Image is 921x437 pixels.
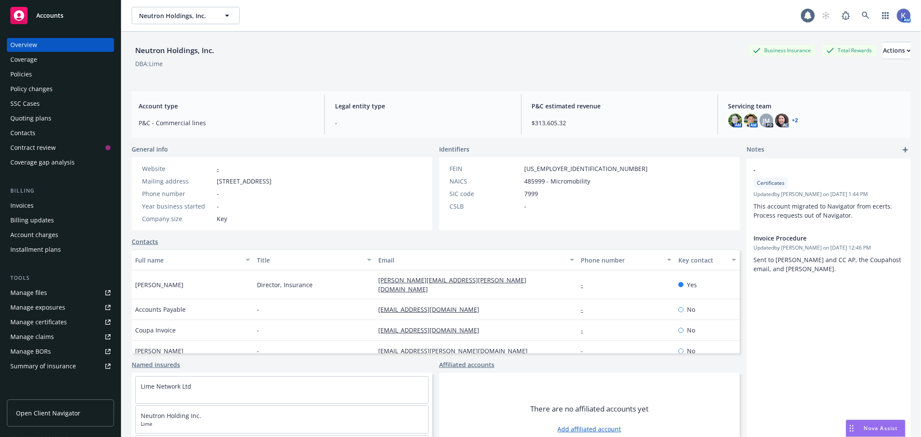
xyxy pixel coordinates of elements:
[687,326,695,335] span: No
[897,9,911,22] img: photo
[132,250,253,270] button: Full name
[36,12,63,19] span: Accounts
[135,280,184,289] span: [PERSON_NAME]
[558,424,621,434] a: Add affiliated account
[581,256,662,265] div: Phone number
[757,179,785,187] span: Certificates
[10,330,54,344] div: Manage claims
[7,67,114,81] a: Policies
[7,126,114,140] a: Contacts
[257,256,362,265] div: Title
[253,250,375,270] button: Title
[449,177,521,186] div: NAICS
[753,190,904,198] span: Updated by [PERSON_NAME] on [DATE] 1:44 PM
[10,111,51,125] div: Quoting plans
[763,116,770,125] span: JM
[857,7,874,24] a: Search
[449,164,521,173] div: FEIN
[132,7,240,24] button: Neutron Holdings, Inc.
[10,345,51,358] div: Manage BORs
[687,280,697,289] span: Yes
[142,214,213,223] div: Company size
[747,145,764,155] span: Notes
[132,360,180,369] a: Named insureds
[217,202,219,211] span: -
[257,305,259,314] span: -
[142,202,213,211] div: Year business started
[375,250,577,270] button: Email
[877,7,894,24] a: Switch app
[687,305,695,314] span: No
[530,404,649,414] span: There are no affiliated accounts yet
[10,126,35,140] div: Contacts
[744,114,758,127] img: photo
[581,305,590,313] a: -
[132,145,168,154] span: General info
[7,155,114,169] a: Coverage gap analysis
[753,234,881,243] span: Invoice Procedure
[753,165,881,174] span: -
[217,189,219,198] span: -
[439,360,494,369] a: Affiliated accounts
[753,202,894,219] span: This account migrated to Navigator from ecerts. Process requests out of Navigator.
[10,141,56,155] div: Contract review
[10,53,37,66] div: Coverage
[7,301,114,314] span: Manage exposures
[7,187,114,195] div: Billing
[7,315,114,329] a: Manage certificates
[7,3,114,28] a: Accounts
[135,326,176,335] span: Coupa Invoice
[10,97,40,111] div: SSC Cases
[449,189,521,198] div: SIC code
[678,256,727,265] div: Key contact
[217,165,219,173] a: -
[132,237,158,246] a: Contacts
[578,250,675,270] button: Phone number
[532,101,707,111] span: P&C estimated revenue
[675,250,740,270] button: Key contact
[7,359,114,373] a: Summary of insurance
[10,213,54,227] div: Billing updates
[10,301,65,314] div: Manage exposures
[378,276,526,293] a: [PERSON_NAME][EMAIL_ADDRESS][PERSON_NAME][DOMAIN_NAME]
[581,281,590,289] a: -
[775,114,789,127] img: photo
[728,101,904,111] span: Servicing team
[378,305,486,313] a: [EMAIL_ADDRESS][DOMAIN_NAME]
[141,382,191,390] a: Lime Network Ltd
[378,347,535,355] a: [EMAIL_ADDRESS][PERSON_NAME][DOMAIN_NAME]
[141,412,201,420] a: Neutron Holding Inc.
[10,38,37,52] div: Overview
[132,45,218,56] div: Neutron Holdings, Inc.
[749,45,815,56] div: Business Insurance
[378,326,486,334] a: [EMAIL_ADDRESS][DOMAIN_NAME]
[846,420,857,437] div: Drag to move
[139,101,314,111] span: Account type
[900,145,911,155] a: add
[7,213,114,227] a: Billing updates
[7,345,114,358] a: Manage BORs
[217,177,272,186] span: [STREET_ADDRESS]
[7,111,114,125] a: Quoting plans
[532,118,707,127] span: $313,605.32
[581,326,590,334] a: -
[10,359,76,373] div: Summary of insurance
[524,164,648,173] span: [US_EMPLOYER_IDENTIFICATION_NUMBER]
[139,118,314,127] span: P&C - Commercial lines
[10,286,47,300] div: Manage files
[10,228,58,242] div: Account charges
[257,280,313,289] span: Director, Insurance
[837,7,855,24] a: Report a Bug
[257,346,259,355] span: -
[822,45,876,56] div: Total Rewards
[139,11,214,20] span: Neutron Holdings, Inc.
[883,42,911,59] button: Actions
[7,141,114,155] a: Contract review
[10,243,61,256] div: Installment plans
[747,158,911,227] div: -CertificatesUpdatedby [PERSON_NAME] on [DATE] 1:44 PMThis account migrated to Navigator from ece...
[141,420,423,428] span: Lime
[817,7,835,24] a: Start snowing
[7,199,114,212] a: Invoices
[687,346,695,355] span: No
[7,390,114,399] div: Analytics hub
